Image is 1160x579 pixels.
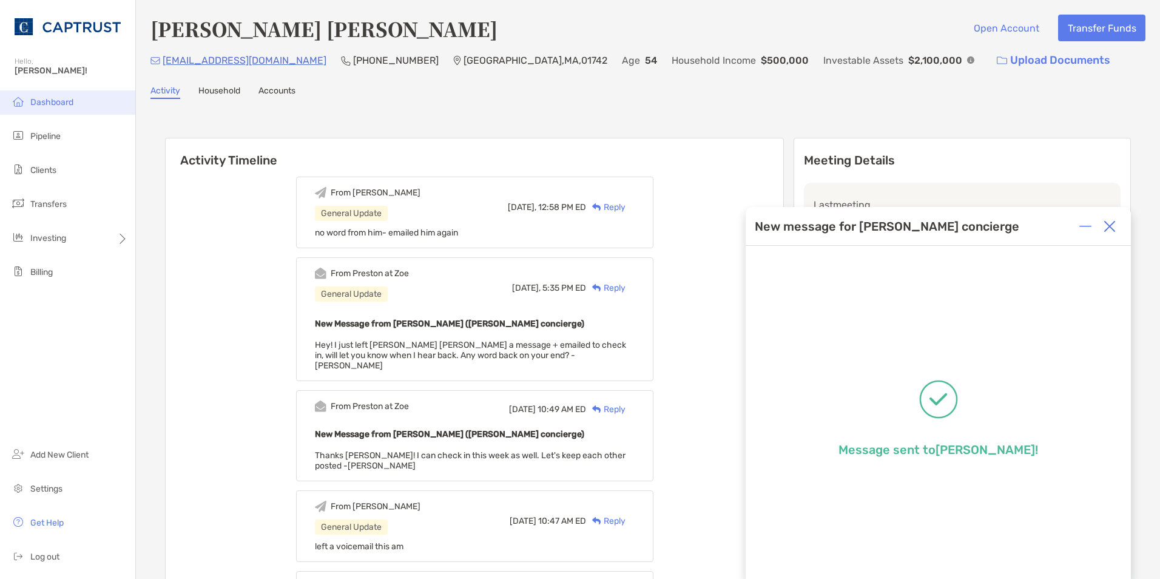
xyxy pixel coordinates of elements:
p: Last meeting [814,197,1111,212]
a: Household [198,86,240,99]
span: Clients [30,165,56,175]
span: Add New Client [30,450,89,460]
img: clients icon [11,162,25,177]
span: [DATE] [510,516,536,526]
img: dashboard icon [11,94,25,109]
img: Message successfully sent [919,380,958,419]
button: Open Account [964,15,1048,41]
div: From [PERSON_NAME] [331,188,420,198]
a: Activity [150,86,180,99]
b: New Message from [PERSON_NAME] ([PERSON_NAME] concierge) [315,429,584,439]
span: [DATE], [512,283,541,293]
span: Investing [30,233,66,243]
span: Settings [30,484,62,494]
div: General Update [315,520,388,535]
span: Pipeline [30,131,61,141]
p: Message sent to [PERSON_NAME] ! [838,442,1038,457]
img: CAPTRUST Logo [15,5,121,49]
img: Event icon [315,501,326,512]
div: General Update [315,206,388,221]
div: From Preston at Zoe [331,268,409,279]
p: Meeting Details [804,153,1121,168]
span: Thanks [PERSON_NAME]! I can check in this week as well. Let's keep each other posted -[PERSON_NAME] [315,450,626,471]
div: Reply [586,201,626,214]
span: Transfers [30,199,67,209]
span: Get Help [30,518,64,528]
img: Event icon [315,401,326,412]
span: 10:49 AM ED [538,404,586,415]
p: Household Income [672,53,756,68]
span: [DATE] [509,404,536,415]
img: Event icon [315,187,326,198]
div: New message for [PERSON_NAME] concierge [755,219,1019,234]
span: no word from him- emailed him again [315,228,458,238]
img: Reply icon [592,405,601,413]
h4: [PERSON_NAME] [PERSON_NAME] [150,15,497,42]
p: [GEOGRAPHIC_DATA] , MA , 01742 [464,53,607,68]
span: Log out [30,552,59,562]
div: Reply [586,403,626,416]
p: Age [622,53,640,68]
b: New Message from [PERSON_NAME] ([PERSON_NAME] concierge) [315,319,584,329]
span: [PERSON_NAME]! [15,66,128,76]
img: Phone Icon [341,56,351,66]
img: get-help icon [11,515,25,529]
span: [DATE], [508,202,536,212]
span: Dashboard [30,97,73,107]
span: 10:47 AM ED [538,516,586,526]
a: Accounts [258,86,295,99]
img: add_new_client icon [11,447,25,461]
img: pipeline icon [11,128,25,143]
img: Reply icon [592,284,601,292]
span: 12:58 PM ED [538,202,586,212]
span: Billing [30,267,53,277]
span: left a voicemail this am [315,541,403,552]
p: 54 [645,53,657,68]
img: transfers icon [11,196,25,211]
img: settings icon [11,481,25,495]
div: From Preston at Zoe [331,401,409,411]
div: From [PERSON_NAME] [331,501,420,512]
img: Info Icon [967,56,974,64]
h6: Activity Timeline [166,138,783,168]
img: button icon [997,56,1007,65]
img: Expand or collapse [1079,220,1091,232]
img: billing icon [11,264,25,279]
p: [PHONE_NUMBER] [353,53,439,68]
img: Location Icon [453,56,461,66]
div: Reply [586,515,626,527]
img: logout icon [11,549,25,563]
img: Reply icon [592,517,601,525]
img: Close [1104,220,1116,232]
img: investing icon [11,230,25,245]
a: Upload Documents [989,47,1118,73]
img: Email Icon [150,57,160,64]
span: 5:35 PM ED [542,283,586,293]
img: Reply icon [592,203,601,211]
div: General Update [315,286,388,302]
p: $2,100,000 [908,53,962,68]
button: Transfer Funds [1058,15,1145,41]
p: [EMAIL_ADDRESS][DOMAIN_NAME] [163,53,326,68]
div: Reply [586,282,626,294]
p: $500,000 [761,53,809,68]
span: Hey! I just left [PERSON_NAME] [PERSON_NAME] a message + emailed to check in, will let you know w... [315,340,626,371]
img: Event icon [315,268,326,279]
p: Investable Assets [823,53,903,68]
